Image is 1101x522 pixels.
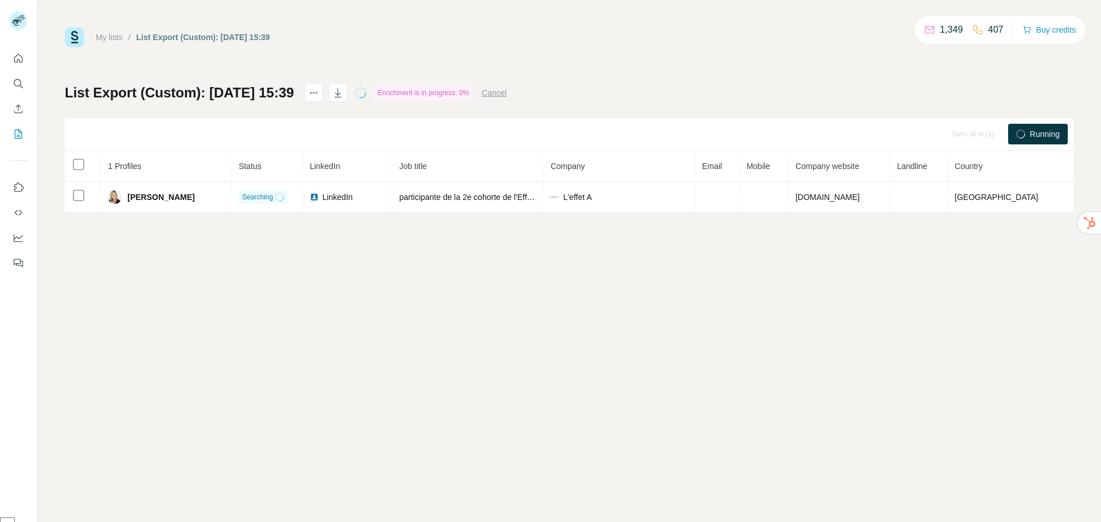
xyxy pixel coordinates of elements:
[988,23,1004,37] p: 407
[9,202,28,223] button: Use Surfe API
[9,253,28,273] button: Feedback
[310,193,319,202] img: LinkedIn logo
[955,193,1038,202] span: [GEOGRAPHIC_DATA]
[795,193,860,202] span: [DOMAIN_NAME]
[128,32,131,43] li: /
[322,191,353,203] span: LinkedIn
[563,191,592,203] span: L'effet A
[136,32,270,43] div: List Export (Custom): [DATE] 15:39
[1030,128,1060,140] span: Running
[795,162,859,171] span: Company website
[399,193,640,202] span: participante de la 2e cohorte de l'Effet A, Groupe [PERSON_NAME]
[65,84,294,102] h1: List Export (Custom): [DATE] 15:39
[9,177,28,198] button: Use Surfe on LinkedIn
[9,48,28,69] button: Quick start
[127,191,194,203] span: [PERSON_NAME]
[65,28,84,47] img: Surfe Logo
[9,124,28,144] button: My lists
[304,84,323,102] button: actions
[1022,22,1076,38] button: Buy credits
[550,193,560,202] img: company-logo
[9,99,28,119] button: Enrich CSV
[108,162,141,171] span: 1 Profiles
[550,162,585,171] span: Company
[702,162,722,171] span: Email
[242,192,273,202] span: Searching
[482,87,507,99] button: Cancel
[399,162,427,171] span: Job title
[747,162,770,171] span: Mobile
[940,23,963,37] p: 1,349
[96,33,123,42] a: My lists
[310,162,340,171] span: LinkedIn
[239,162,261,171] span: Status
[955,162,983,171] span: Country
[374,86,473,100] div: Enrichment is in progress: 0%
[897,162,927,171] span: Landline
[108,190,122,204] img: Avatar
[9,73,28,94] button: Search
[9,227,28,248] button: Dashboard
